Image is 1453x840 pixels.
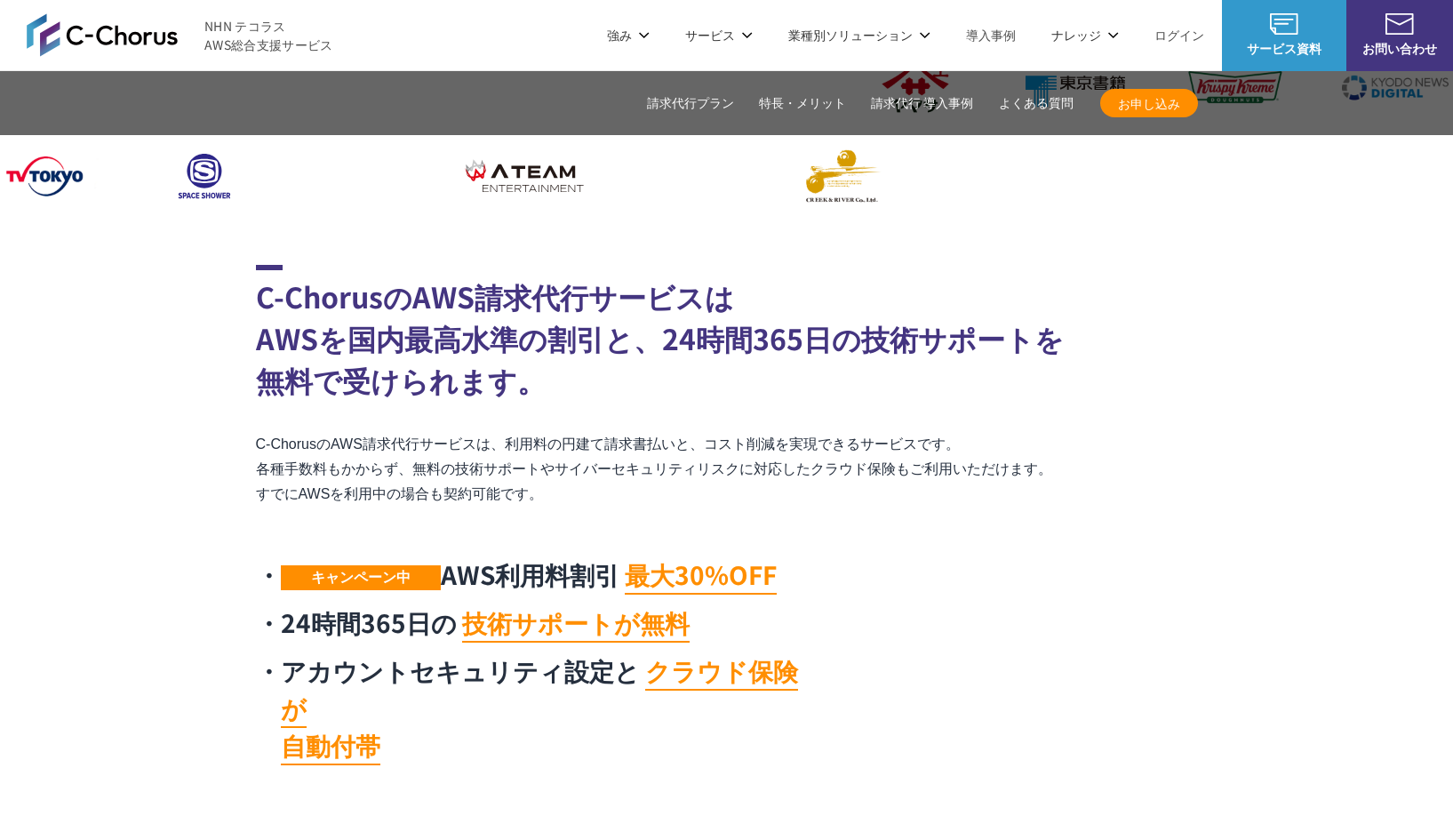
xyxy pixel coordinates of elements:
[44,52,187,123] img: 三菱地所
[281,652,798,765] mark: クラウド保険が 自動付帯
[204,17,333,54] span: NHN テコラス AWS総合支援サービス
[685,26,753,44] p: サービス
[1270,13,1298,35] img: AWS総合支援サービス C-Chorus サービス資料
[1100,89,1198,117] a: お申し込み
[204,52,347,123] img: ミズノ
[871,94,974,113] a: 請求代行 導入事例
[1222,39,1346,58] span: サービス資料
[293,140,435,212] img: ファンコミュニケーションズ
[256,652,816,764] li: アカウントセキュリティ設定と
[524,52,667,123] img: フジモトHD
[788,26,930,44] p: 業種別ソリューション
[256,556,816,593] li: AWS利用料割引
[364,52,507,123] img: 住友生命保険相互
[1164,52,1306,123] img: クリスピー・クリーム・ドーナツ
[613,140,755,212] img: 世界貿易センタービルディング
[684,52,826,123] img: エアトリ
[933,140,1075,212] img: 国境なき医師団
[1253,140,1395,212] img: 慶應義塾
[759,94,846,113] a: 特長・メリット
[625,556,777,595] mark: 最大30%OFF
[1154,26,1204,44] a: ログイン
[844,52,986,123] img: ヤマサ醤油
[256,432,1198,507] p: C-ChorusのAWS請求代行サービスは、利用料の円建て請求書払いと、コスト削減を実現できるサービスです。 各種手数料もかからず、無料の技術サポートやサイバーセキュリティリスクに対応したクラウ...
[27,13,333,56] a: AWS総合支援サービス C-Chorus NHN テコラスAWS総合支援サービス
[1004,52,1146,123] img: 東京書籍
[1051,26,1119,44] p: ナレッジ
[1385,13,1414,35] img: お問い合わせ
[256,604,816,641] li: 24時間365日の
[133,140,275,212] img: スペースシャワー
[27,13,178,56] img: AWS総合支援サービス C-Chorus
[281,565,441,590] span: キャンペーン中
[647,94,734,113] a: 請求代行プラン
[966,26,1016,44] a: 導入事例
[453,140,595,212] img: エイチーム
[999,94,1074,113] a: よくある質問
[607,26,650,44] p: 強み
[1100,94,1198,113] span: お申し込み
[1093,140,1235,212] img: 日本財団
[256,265,1198,401] h2: C-ChorusのAWS請求代行サービスは AWSを国内最高水準の割引と、24時間365日の技術サポートを 無料で受けられます。
[462,604,690,643] mark: 技術サポートが無料
[1346,39,1453,58] span: お問い合わせ
[773,140,915,212] img: クリーク・アンド・リバー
